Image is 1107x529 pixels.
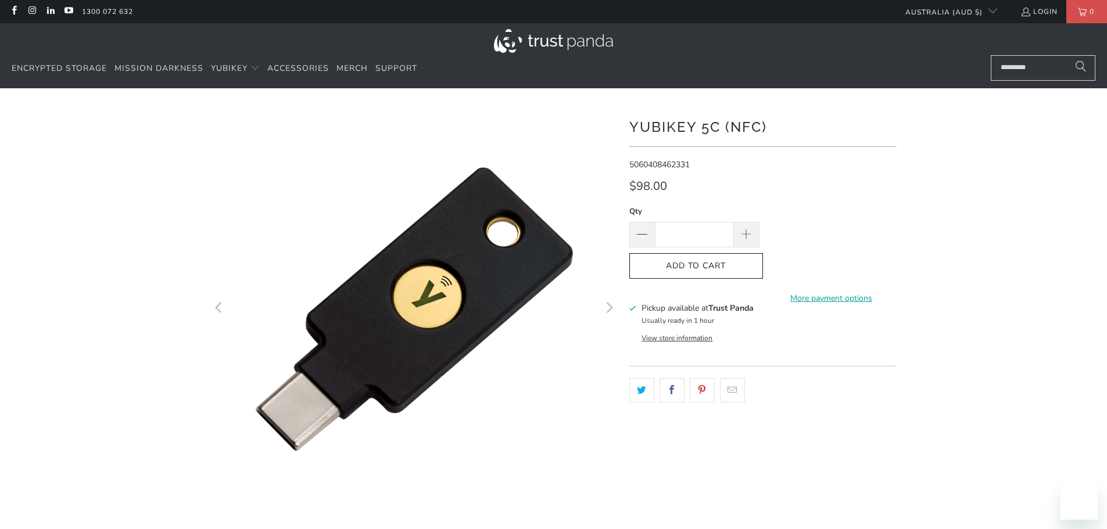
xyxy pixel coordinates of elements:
[12,55,417,82] nav: Translation missing: en.navigation.header.main_nav
[629,378,654,402] a: Share this on Twitter
[336,63,368,74] span: Merch
[660,378,685,402] a: Share this on Facebook
[642,333,712,343] button: View store information
[114,55,203,82] a: Mission Darkness
[211,106,618,512] a: YubiKey 5C (NFC) - Trust Panda
[766,292,897,305] a: More payment options
[991,55,1095,81] input: Search...
[210,106,229,512] button: Previous
[45,7,55,16] a: Trust Panda Australia on LinkedIn
[12,63,107,74] span: Encrypted Storage
[375,55,417,82] a: Support
[600,106,618,512] button: Next
[27,7,37,16] a: Trust Panda Australia on Instagram
[1066,55,1095,81] button: Search
[9,7,19,16] a: Trust Panda Australia on Facebook
[267,55,329,82] a: Accessories
[114,63,203,74] span: Mission Darkness
[642,316,714,325] small: Usually ready in 1 hour
[690,378,715,402] a: Share this on Pinterest
[1061,483,1098,520] iframe: Button to launch messaging window
[629,159,690,170] span: 5060408462331
[211,63,248,74] span: YubiKey
[267,63,329,74] span: Accessories
[629,114,897,138] h1: YubiKey 5C (NFC)
[642,261,751,271] span: Add to Cart
[82,5,133,18] a: 1300 072 632
[375,63,417,74] span: Support
[629,205,760,218] label: Qty
[708,303,754,314] b: Trust Panda
[642,302,754,314] h3: Pickup available at
[629,253,763,279] button: Add to Cart
[63,7,73,16] a: Trust Panda Australia on YouTube
[720,378,745,402] a: Email this to a friend
[629,178,667,194] span: $98.00
[336,55,368,82] a: Merch
[211,55,260,82] summary: YubiKey
[12,55,107,82] a: Encrypted Storage
[1020,5,1058,18] a: Login
[494,29,613,53] img: Trust Panda Australia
